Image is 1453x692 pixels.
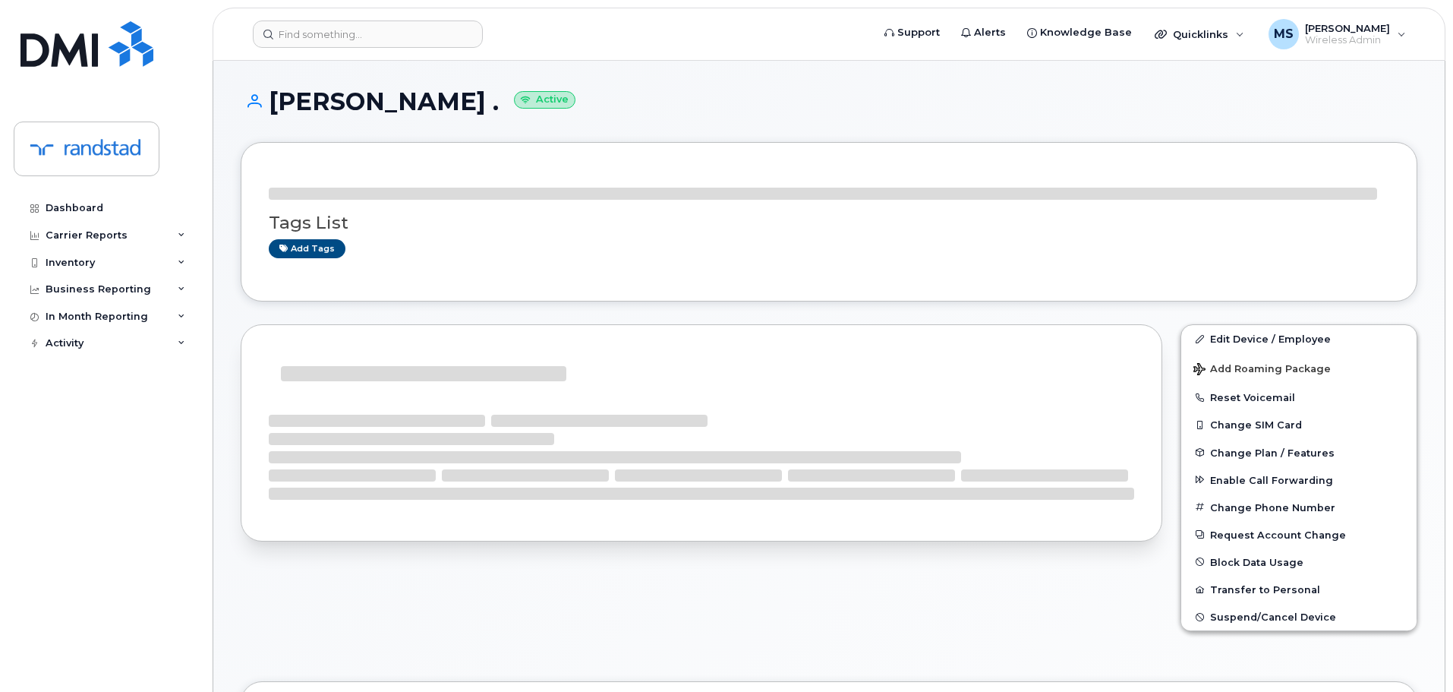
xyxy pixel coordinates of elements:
[1181,466,1417,494] button: Enable Call Forwarding
[1181,325,1417,352] a: Edit Device / Employee
[1181,384,1417,411] button: Reset Voicemail
[269,239,345,258] a: Add tags
[1181,576,1417,603] button: Transfer to Personal
[1210,611,1336,623] span: Suspend/Cancel Device
[269,213,1389,232] h3: Tags List
[514,91,575,109] small: Active
[1181,521,1417,548] button: Request Account Change
[1181,352,1417,384] button: Add Roaming Package
[1181,548,1417,576] button: Block Data Usage
[1181,411,1417,438] button: Change SIM Card
[1181,603,1417,630] button: Suspend/Cancel Device
[1210,474,1333,485] span: Enable Call Forwarding
[1210,447,1335,458] span: Change Plan / Features
[241,88,1417,115] h1: [PERSON_NAME] .
[1181,494,1417,521] button: Change Phone Number
[1181,439,1417,466] button: Change Plan / Features
[1193,363,1331,378] span: Add Roaming Package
